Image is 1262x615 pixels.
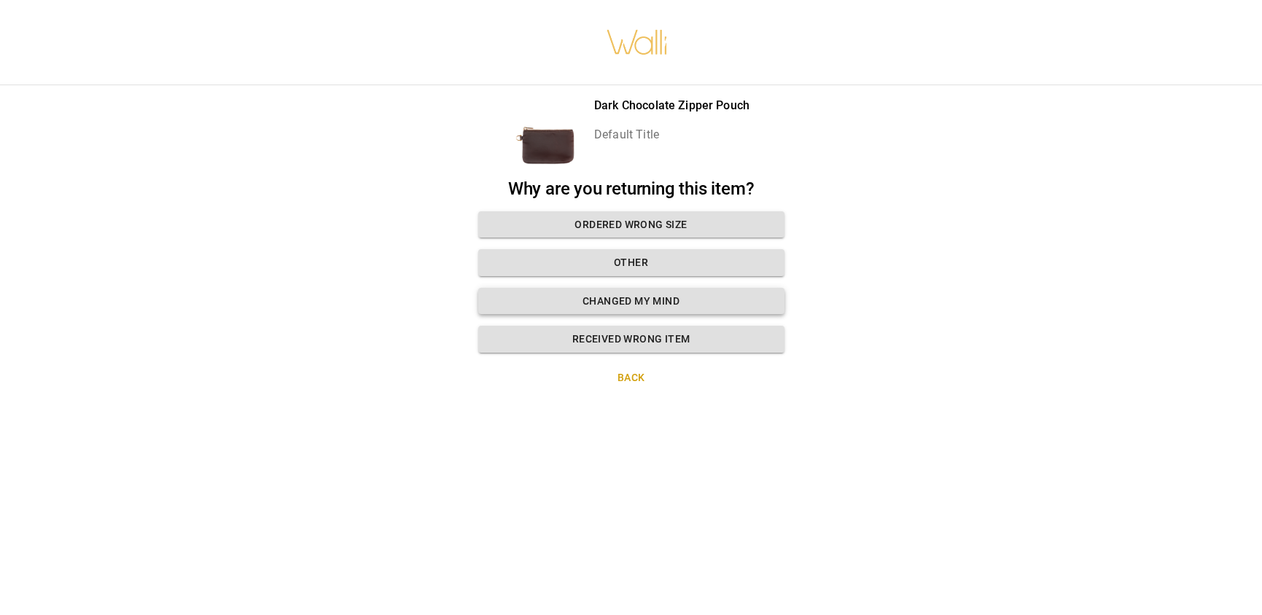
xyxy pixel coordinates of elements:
h2: Why are you returning this item? [478,179,784,200]
button: Ordered wrong size [478,211,784,238]
button: Changed my mind [478,288,784,315]
p: Default Title [594,126,749,144]
p: Dark Chocolate Zipper Pouch [594,97,749,114]
button: Back [478,364,784,391]
button: Other [478,249,784,276]
button: Received wrong item [478,326,784,353]
img: walli-inc.myshopify.com [606,11,669,74]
